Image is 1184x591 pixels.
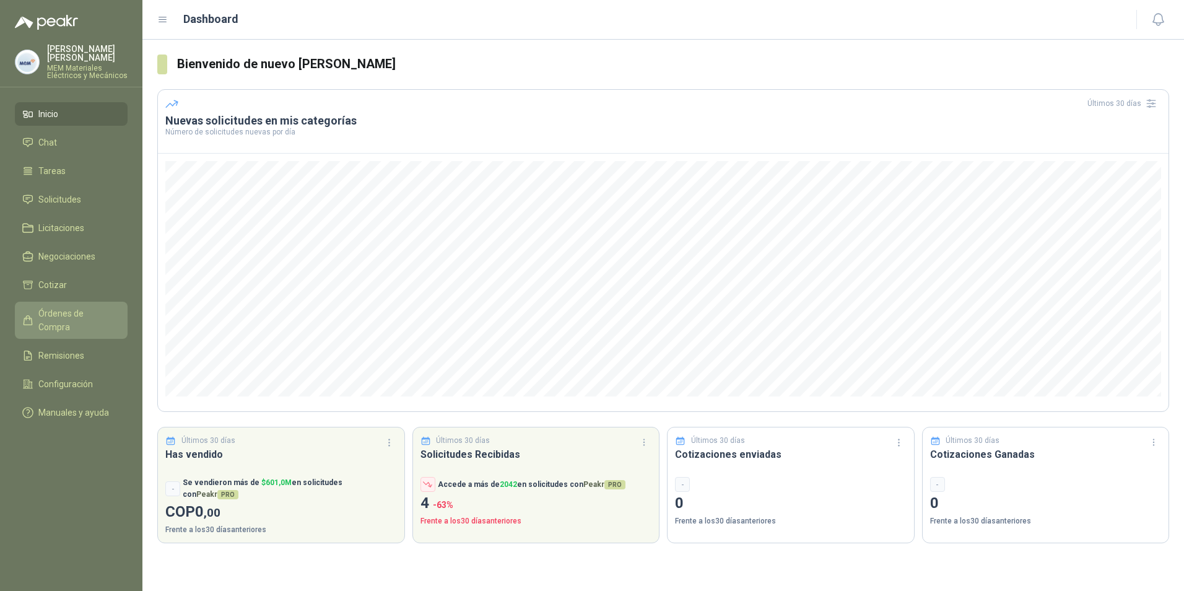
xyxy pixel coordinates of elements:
span: Peakr [583,480,625,489]
a: Licitaciones [15,216,128,240]
h3: Cotizaciones Ganadas [930,447,1162,462]
p: Frente a los 30 días anteriores [420,515,652,527]
p: 4 [420,492,652,515]
div: Últimos 30 días [1087,94,1161,113]
p: Frente a los 30 días anteriores [930,515,1162,527]
p: Últimos 30 días [691,435,745,447]
p: Últimos 30 días [946,435,999,447]
span: ,00 [204,506,220,520]
a: Órdenes de Compra [15,302,128,339]
img: Logo peakr [15,15,78,30]
div: - [930,477,945,492]
h3: Bienvenido de nuevo [PERSON_NAME] [177,55,1169,74]
div: - [165,481,180,496]
span: Manuales y ayuda [38,406,109,419]
h1: Dashboard [183,11,238,28]
a: Manuales y ayuda [15,401,128,424]
p: 0 [930,492,1162,515]
p: [PERSON_NAME] [PERSON_NAME] [47,45,128,62]
span: Órdenes de Compra [38,307,116,334]
span: $ 601,0M [261,478,292,487]
span: Remisiones [38,349,84,362]
span: Peakr [196,490,238,499]
a: Cotizar [15,273,128,297]
span: Tareas [38,164,66,178]
a: Tareas [15,159,128,183]
span: Negociaciones [38,250,95,263]
p: Frente a los 30 días anteriores [165,524,397,536]
img: Company Logo [15,50,39,74]
a: Negociaciones [15,245,128,268]
a: Remisiones [15,344,128,367]
p: Se vendieron más de en solicitudes con [183,477,397,501]
p: Accede a más de en solicitudes con [438,479,625,491]
span: 0 [195,503,220,520]
span: PRO [604,480,625,489]
p: 0 [675,492,907,515]
span: Inicio [38,107,58,121]
a: Configuración [15,372,128,396]
a: Inicio [15,102,128,126]
a: Solicitudes [15,188,128,211]
h3: Nuevas solicitudes en mis categorías [165,113,1161,128]
span: Licitaciones [38,221,84,235]
span: -63 % [433,500,453,510]
span: Solicitudes [38,193,81,206]
p: MEM Materiales Eléctricos y Mecánicos [47,64,128,79]
p: Últimos 30 días [181,435,235,447]
p: Frente a los 30 días anteriores [675,515,907,527]
div: - [675,477,690,492]
a: Chat [15,131,128,154]
span: Configuración [38,377,93,391]
p: Últimos 30 días [436,435,490,447]
h3: Solicitudes Recibidas [420,447,652,462]
h3: Has vendido [165,447,397,462]
span: Cotizar [38,278,67,292]
span: PRO [217,490,238,499]
span: 2042 [500,480,517,489]
h3: Cotizaciones enviadas [675,447,907,462]
span: Chat [38,136,57,149]
p: COP [165,501,397,524]
p: Número de solicitudes nuevas por día [165,128,1161,136]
